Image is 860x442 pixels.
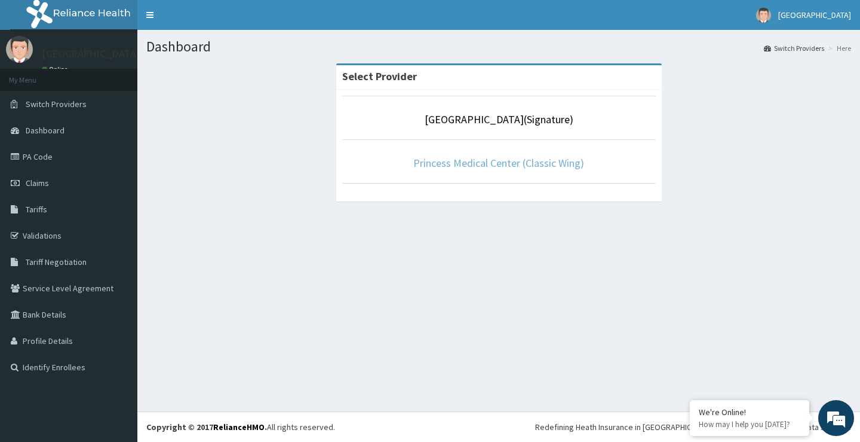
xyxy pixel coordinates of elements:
span: Claims [26,178,49,188]
a: Princess Medical Center (Classic Wing) [413,156,584,170]
p: How may I help you today? [699,419,800,429]
img: User Image [756,8,771,23]
div: We're Online! [699,407,800,417]
img: User Image [6,36,33,63]
p: [GEOGRAPHIC_DATA] [42,48,140,59]
span: Tariffs [26,204,47,215]
strong: Select Provider [342,69,417,83]
li: Here [825,43,851,53]
a: Online [42,65,70,74]
h1: Dashboard [146,39,851,54]
a: [GEOGRAPHIC_DATA](Signature) [425,112,573,126]
a: Switch Providers [764,43,824,53]
strong: Copyright © 2017 . [146,422,267,432]
footer: All rights reserved. [137,411,860,442]
span: Dashboard [26,125,64,136]
span: Switch Providers [26,99,87,109]
div: Redefining Heath Insurance in [GEOGRAPHIC_DATA] using Telemedicine and Data Science! [535,421,851,433]
a: RelianceHMO [213,422,265,432]
span: Tariff Negotiation [26,257,87,267]
span: [GEOGRAPHIC_DATA] [778,10,851,20]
